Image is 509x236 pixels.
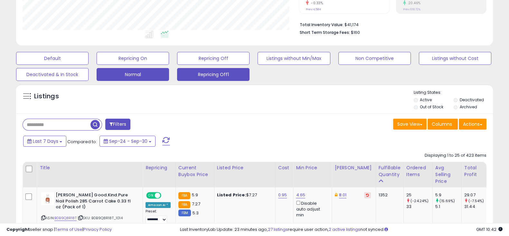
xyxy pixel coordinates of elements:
span: | SKU: B0B9Q8R18T_1014 [78,215,123,221]
div: Current Buybox Price [178,164,212,178]
a: 4.65 [296,192,305,198]
a: 27 listings [268,226,288,232]
div: seller snap | | [6,227,112,233]
small: (-7.54%) [468,198,484,203]
div: Preset: [146,209,171,223]
button: Deactivated & In Stock [16,68,89,81]
div: Displaying 1 to 25 of 423 items [425,152,486,159]
a: 0.95 [278,192,287,198]
div: Cost [278,164,291,171]
div: Disable auto adjust min [296,200,327,218]
b: Listed Price: [217,192,246,198]
div: Listed Price [217,164,273,171]
span: Sep-24 - Sep-30 [109,138,147,144]
small: FBA [178,192,190,199]
div: Fulfillable Quantity [379,164,401,178]
small: Prev: 108.72% [403,7,420,11]
a: Privacy Policy [83,226,112,232]
span: 5.3 [193,210,199,216]
small: -0.33% [309,1,323,5]
img: 31N1+FS3wAL._SL40_.jpg [41,192,54,205]
div: Amazon AI * [146,202,171,208]
h5: Listings [34,92,59,101]
a: Terms of Use [55,226,82,232]
button: Repricing On [97,52,169,65]
div: 25 [406,192,432,198]
span: Columns [432,121,452,127]
div: Total Profit [464,164,488,178]
a: B0B9Q8R18T [54,215,77,221]
div: [PERSON_NAME] [335,164,373,171]
b: Total Inventory Value: [300,22,344,27]
div: 1352 [379,192,399,198]
small: FBM [178,210,191,216]
span: 5.9 [192,192,198,198]
span: Compared to: [67,139,97,145]
label: Deactivated [459,97,484,103]
button: Normal [97,68,169,81]
button: Save View [393,119,427,130]
div: Repricing [146,164,173,171]
div: 31.44 [464,204,490,210]
div: $7.27 [217,192,270,198]
button: Listings without Min/Max [258,52,330,65]
div: Avg Selling Price [435,164,459,185]
small: (-24.24%) [410,198,429,203]
button: Filters [105,119,130,130]
div: 29.07 [464,192,490,198]
small: (15.69%) [439,198,455,203]
div: 33 [406,204,432,210]
button: Repricing Off1 [177,68,250,81]
a: 8.01 [339,192,347,198]
span: 2025-10-8 10:42 GMT [476,226,503,232]
button: Actions [459,119,486,130]
button: Last 7 Days [23,136,66,147]
span: ON [147,193,155,198]
strong: Copyright [6,226,30,232]
label: Active [420,97,432,103]
button: Listings without Cost [419,52,491,65]
button: Repricing Off [177,52,250,65]
li: $41,174 [300,20,482,28]
a: 2 active listings [329,226,360,232]
div: 5.1 [435,204,461,210]
b: [PERSON_NAME] Good.Kind.Pure Nail Polish 285 Carrot Cake 0.33 fl oz (Pack of 1) [56,192,134,212]
b: Short Term Storage Fees: [300,30,350,35]
small: FBA [178,201,190,208]
p: Listing States: [414,90,493,96]
div: Title [40,164,140,171]
label: Archived [459,104,477,110]
small: Prev: 4,584 [306,7,321,11]
span: $160 [351,29,360,35]
div: 5.9 [435,192,461,198]
div: Min Price [296,164,329,171]
button: Columns [428,119,458,130]
span: 7.27 [192,201,200,207]
small: 20.46% [406,1,421,5]
label: Out of Stock [420,104,443,110]
div: Last InventoryLab Update: 23 minutes ago, require user action, not synced. [180,227,503,233]
div: Ordered Items [406,164,430,178]
span: OFF [160,193,171,198]
button: Sep-24 - Sep-30 [99,136,156,147]
button: Default [16,52,89,65]
span: Last 7 Days [33,138,58,144]
button: Non Competitive [338,52,411,65]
